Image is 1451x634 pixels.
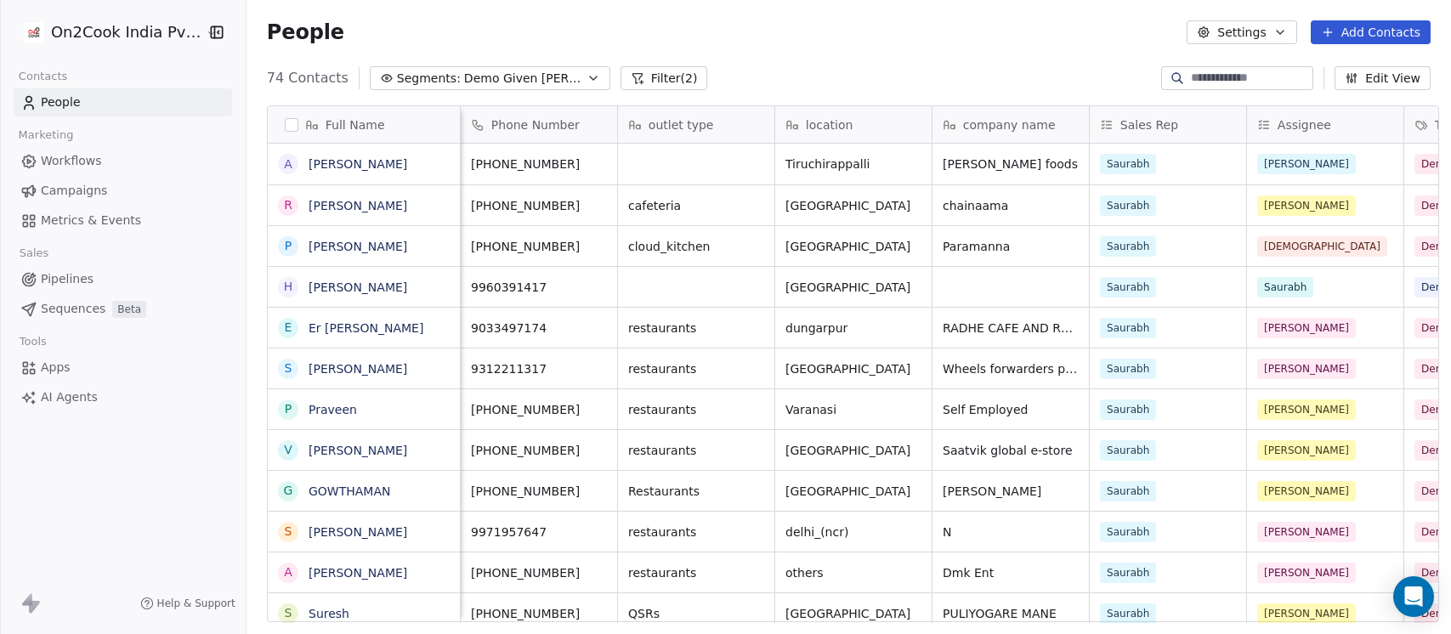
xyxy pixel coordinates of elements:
[649,116,714,133] span: outlet type
[943,442,1079,459] span: Saatvik global e-store
[775,106,932,143] div: location
[1257,481,1356,501] span: [PERSON_NAME]
[51,21,201,43] span: On2Cook India Pvt. Ltd.
[309,199,407,212] a: [PERSON_NAME]
[14,177,232,205] a: Campaigns
[1257,195,1356,216] span: [PERSON_NAME]
[309,566,407,580] a: [PERSON_NAME]
[309,444,407,457] a: [PERSON_NAME]
[41,152,102,170] span: Workflows
[471,401,607,418] span: [PHONE_NUMBER]
[943,320,1079,337] span: RADHE CAFE AND RESTAURANT
[1100,522,1156,542] span: Saurabh
[284,359,292,377] div: S
[284,441,292,459] div: v
[24,22,44,42] img: on2cook%20logo-04%20copy.jpg
[284,604,292,622] div: S
[309,362,407,376] a: [PERSON_NAME]
[12,241,56,266] span: Sales
[785,279,921,296] span: [GEOGRAPHIC_DATA]
[284,196,292,214] div: R
[943,156,1079,173] span: [PERSON_NAME] foods
[471,483,607,500] span: [PHONE_NUMBER]
[1100,481,1156,501] span: Saurabh
[14,265,232,293] a: Pipelines
[785,524,921,541] span: delhi_(ncr)
[284,523,292,541] div: S
[12,329,54,354] span: Tools
[785,156,921,173] span: Tiruchirappalli
[1257,154,1356,174] span: [PERSON_NAME]
[284,156,292,173] div: A
[785,442,921,459] span: [GEOGRAPHIC_DATA]
[943,605,1079,622] span: PULIYOGARE MANE
[1278,116,1331,133] span: Assignee
[943,483,1079,500] span: [PERSON_NAME]
[268,144,461,623] div: grid
[1335,66,1431,90] button: Edit View
[628,197,764,214] span: cafeteria
[943,401,1079,418] span: Self Employed
[41,182,107,200] span: Campaigns
[284,563,292,581] div: A
[140,597,235,610] a: Help & Support
[1257,318,1356,338] span: [PERSON_NAME]
[628,320,764,337] span: restaurants
[14,383,232,411] a: AI Agents
[14,354,232,382] a: Apps
[1100,195,1156,216] span: Saurabh
[309,157,407,171] a: [PERSON_NAME]
[41,300,105,318] span: Sequences
[471,238,607,255] span: [PHONE_NUMBER]
[785,483,921,500] span: [GEOGRAPHIC_DATA]
[397,70,461,88] span: Segments:
[1247,106,1403,143] div: Assignee
[309,484,391,498] a: GOWTHAMAN
[1090,106,1246,143] div: Sales Rep
[464,70,583,88] span: Demo Given [PERSON_NAME]
[785,320,921,337] span: dungarpur
[943,360,1079,377] span: Wheels forwarders pvt ltd
[41,212,141,229] span: Metrics & Events
[963,116,1056,133] span: company name
[618,106,774,143] div: outlet type
[628,360,764,377] span: restaurants
[1257,359,1356,379] span: [PERSON_NAME]
[785,564,921,581] span: others
[309,240,407,253] a: [PERSON_NAME]
[1120,116,1178,133] span: Sales Rep
[471,156,607,173] span: [PHONE_NUMBER]
[1257,236,1387,257] span: [DEMOGRAPHIC_DATA]
[41,270,94,288] span: Pipelines
[326,116,385,133] span: Full Name
[628,524,764,541] span: restaurants
[471,279,607,296] span: 9960391417
[309,607,349,620] a: Suresh
[1257,399,1356,420] span: [PERSON_NAME]
[785,401,921,418] span: Varanasi
[943,238,1079,255] span: Paramanna
[785,238,921,255] span: [GEOGRAPHIC_DATA]
[943,564,1079,581] span: Dmk Ent
[785,360,921,377] span: [GEOGRAPHIC_DATA]
[621,66,708,90] button: Filter(2)
[1393,576,1434,617] div: Open Intercom Messenger
[628,483,764,500] span: Restaurants
[283,482,292,500] div: G
[1100,603,1156,624] span: Saurabh
[785,605,921,622] span: [GEOGRAPHIC_DATA]
[461,106,617,143] div: Phone Number
[1100,236,1156,257] span: Saurabh
[41,359,71,376] span: Apps
[1100,318,1156,338] span: Saurabh
[309,280,407,294] a: [PERSON_NAME]
[491,116,580,133] span: Phone Number
[268,106,460,143] div: Full Name
[112,301,146,318] span: Beta
[309,525,407,539] a: [PERSON_NAME]
[284,278,293,296] div: H
[1100,154,1156,174] span: Saurabh
[14,207,232,235] a: Metrics & Events
[806,116,853,133] span: location
[471,524,607,541] span: 9971957647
